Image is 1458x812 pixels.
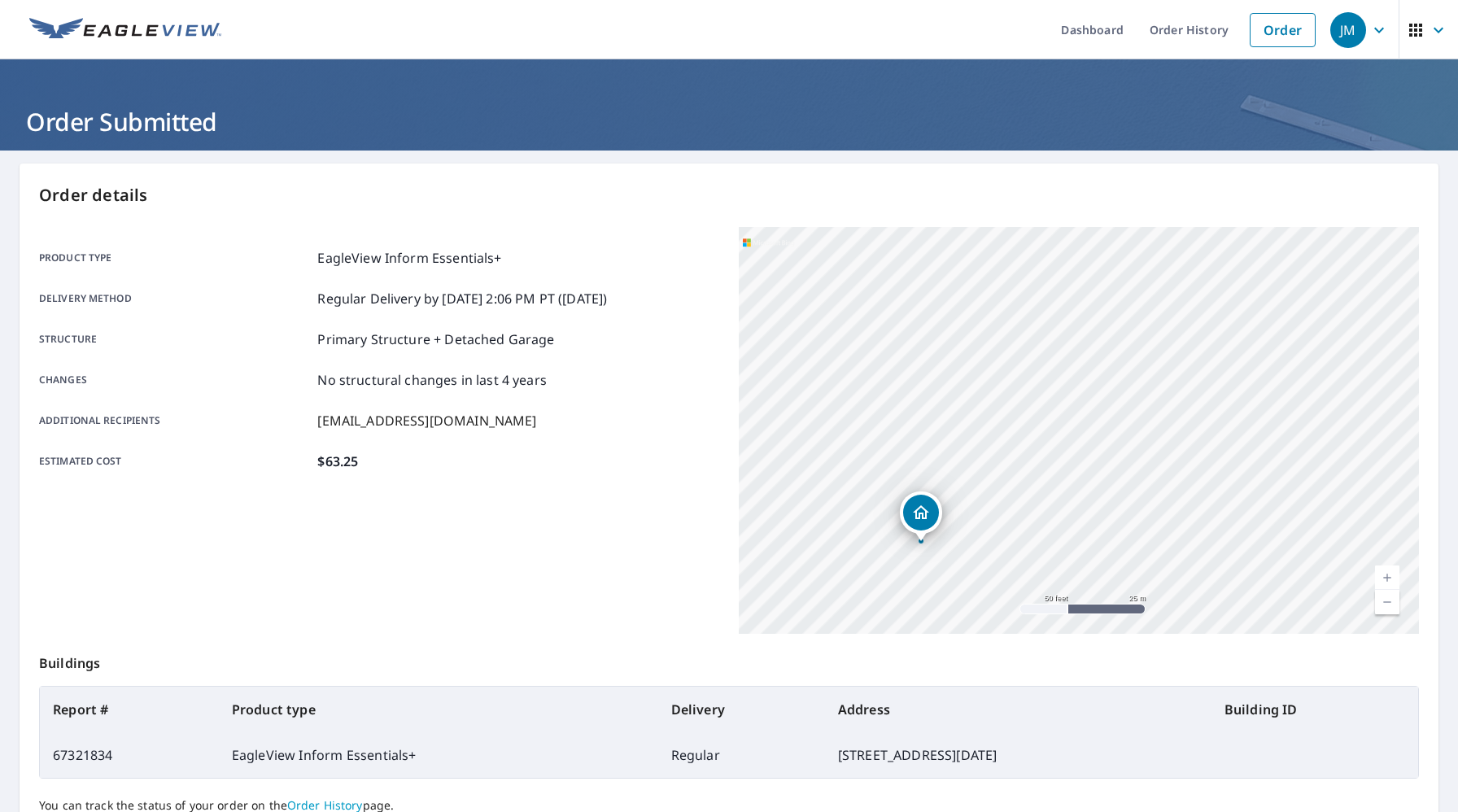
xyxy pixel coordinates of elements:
th: Report # [40,687,219,732]
p: Delivery method [39,289,311,308]
a: Current Level 19, Zoom Out [1375,590,1399,614]
td: Regular [658,732,825,778]
td: [STREET_ADDRESS][DATE] [825,732,1211,778]
p: Primary Structure + Detached Garage [317,330,554,349]
p: Regular Delivery by [DATE] 2:06 PM PT ([DATE]) [317,289,607,308]
p: Product type [39,248,311,268]
p: Estimated cost [39,452,311,471]
p: Order details [39,183,1419,207]
div: JM [1330,12,1366,48]
p: No structural changes in last 4 years [317,370,547,390]
h1: Order Submitted [20,105,1438,138]
th: Product type [219,687,658,732]
p: [EMAIL_ADDRESS][DOMAIN_NAME] [317,411,536,430]
p: Buildings [39,634,1419,686]
th: Building ID [1211,687,1418,732]
p: EagleView Inform Essentials+ [317,248,501,268]
a: Current Level 19, Zoom In [1375,565,1399,590]
th: Delivery [658,687,825,732]
p: Additional recipients [39,411,311,430]
div: Dropped pin, building 1, Residential property, 14337 Dorsal St Corpus Christi, TX 78418 [900,491,942,542]
p: Changes [39,370,311,390]
th: Address [825,687,1211,732]
a: Order [1250,13,1316,47]
td: EagleView Inform Essentials+ [219,732,658,778]
img: EV Logo [29,18,221,42]
p: $63.25 [317,452,358,471]
td: 67321834 [40,732,219,778]
p: Structure [39,330,311,349]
